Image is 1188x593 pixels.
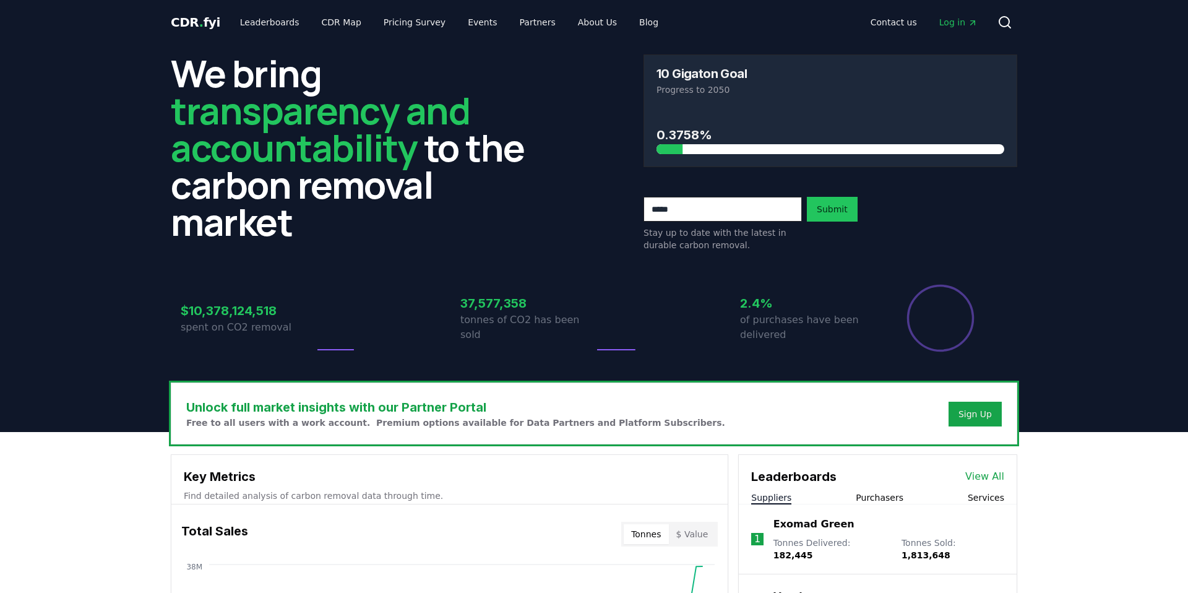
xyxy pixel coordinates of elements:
[861,11,927,33] a: Contact us
[965,469,1004,484] a: View All
[958,408,992,420] a: Sign Up
[629,11,668,33] a: Blog
[669,524,716,544] button: $ Value
[856,491,903,504] button: Purchasers
[181,522,248,547] h3: Total Sales
[171,14,220,31] a: CDR.fyi
[181,301,314,320] h3: $10,378,124,518
[184,467,715,486] h3: Key Metrics
[929,11,988,33] a: Log in
[460,294,594,313] h3: 37,577,358
[656,67,747,80] h3: 10 Gigaton Goal
[949,402,1002,426] button: Sign Up
[656,126,1004,144] h3: 0.3758%
[773,517,854,532] a: Exomad Green
[171,15,220,30] span: CDR fyi
[807,197,858,222] button: Submit
[906,284,975,353] div: Percentage of sales delivered
[374,11,455,33] a: Pricing Survey
[751,467,837,486] h3: Leaderboards
[199,15,204,30] span: .
[568,11,627,33] a: About Us
[460,313,594,342] p: tonnes of CO2 has been sold
[184,490,715,502] p: Find detailed analysis of carbon removal data through time.
[171,85,470,173] span: transparency and accountability
[773,550,813,560] span: 182,445
[751,491,791,504] button: Suppliers
[754,532,760,547] p: 1
[186,563,202,571] tspan: 38M
[902,537,1004,561] p: Tonnes Sold :
[186,398,725,417] h3: Unlock full market insights with our Partner Portal
[656,84,1004,96] p: Progress to 2050
[230,11,668,33] nav: Main
[181,320,314,335] p: spent on CO2 removal
[186,417,725,429] p: Free to all users with a work account. Premium options available for Data Partners and Platform S...
[773,537,889,561] p: Tonnes Delivered :
[861,11,988,33] nav: Main
[624,524,668,544] button: Tonnes
[643,227,802,251] p: Stay up to date with the latest in durable carbon removal.
[740,294,874,313] h3: 2.4%
[312,11,371,33] a: CDR Map
[968,491,1004,504] button: Services
[458,11,507,33] a: Events
[939,16,978,28] span: Log in
[902,550,950,560] span: 1,813,648
[171,54,544,240] h2: We bring to the carbon removal market
[740,313,874,342] p: of purchases have been delivered
[230,11,309,33] a: Leaderboards
[510,11,566,33] a: Partners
